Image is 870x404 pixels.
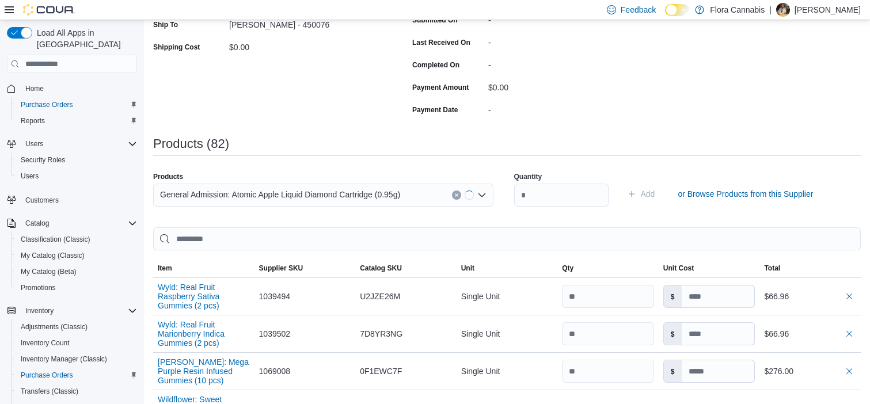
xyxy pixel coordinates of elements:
[229,38,383,52] div: $0.00
[12,168,142,184] button: Users
[160,188,400,201] span: General Admission: Atomic Apple Liquid Diamond Cartridge (0.95g)
[488,78,643,92] div: $0.00
[16,153,137,167] span: Security Roles
[21,371,73,380] span: Purchase Orders
[360,264,402,273] span: Catalog SKU
[259,327,291,341] span: 1039502
[16,281,60,295] a: Promotions
[764,264,780,273] span: Total
[452,190,461,200] button: Clear input
[12,152,142,168] button: Security Roles
[663,264,694,273] span: Unit Cost
[461,264,474,273] span: Unit
[16,98,137,112] span: Purchase Orders
[557,259,659,277] button: Qty
[16,233,95,246] a: Classification (Classic)
[2,80,142,97] button: Home
[16,320,92,334] a: Adjustments (Classic)
[21,251,85,260] span: My Catalog (Classic)
[457,259,558,277] button: Unit
[562,264,573,273] span: Qty
[16,384,137,398] span: Transfers (Classic)
[16,114,137,128] span: Reports
[158,357,250,385] button: [PERSON_NAME]: Mega Purple Resin Infused Gummies (10 pcs)
[360,289,400,303] span: U2JZE26M
[229,16,383,29] div: [PERSON_NAME] - 450076
[25,84,44,93] span: Home
[21,304,137,318] span: Inventory
[21,322,88,331] span: Adjustments (Classic)
[664,323,682,345] label: $
[21,283,56,292] span: Promotions
[16,384,83,398] a: Transfers (Classic)
[153,20,178,29] label: Ship To
[21,193,63,207] a: Customers
[16,153,70,167] a: Security Roles
[412,83,469,92] label: Payment Amount
[16,98,78,112] a: Purchase Orders
[153,43,200,52] label: Shipping Cost
[659,259,760,277] button: Unit Cost
[259,289,291,303] span: 1039494
[16,114,50,128] a: Reports
[12,247,142,264] button: My Catalog (Classic)
[23,4,75,16] img: Cova
[16,368,78,382] a: Purchase Orders
[16,336,74,350] a: Inventory Count
[158,320,250,348] button: Wyld: Real Fruit Marionberry Indica Gummies (2 pcs)
[153,259,254,277] button: Item
[16,169,43,183] a: Users
[25,306,54,315] span: Inventory
[16,320,137,334] span: Adjustments (Classic)
[621,4,656,16] span: Feedback
[678,188,813,200] span: or Browse Products from this Supplier
[12,280,142,296] button: Promotions
[21,137,137,151] span: Users
[665,16,666,17] span: Dark Mode
[412,16,458,25] label: Submitted On
[488,33,643,47] div: -
[360,364,402,378] span: 0F1EWC7F
[21,304,58,318] button: Inventory
[21,267,77,276] span: My Catalog (Beta)
[412,105,458,115] label: Payment Date
[32,27,137,50] span: Load All Apps in [GEOGRAPHIC_DATA]
[25,219,49,228] span: Catalog
[21,155,65,165] span: Security Roles
[664,360,682,382] label: $
[16,265,137,279] span: My Catalog (Beta)
[16,352,137,366] span: Inventory Manager (Classic)
[641,188,655,200] span: Add
[21,216,137,230] span: Catalog
[2,136,142,152] button: Users
[254,259,356,277] button: Supplier SKU
[259,364,291,378] span: 1069008
[21,355,107,364] span: Inventory Manager (Classic)
[664,285,682,307] label: $
[412,60,459,70] label: Completed On
[16,233,137,246] span: Classification (Classic)
[12,319,142,335] button: Adjustments (Classic)
[2,303,142,319] button: Inventory
[16,352,112,366] a: Inventory Manager (Classic)
[488,56,643,70] div: -
[25,196,59,205] span: Customers
[795,3,861,17] p: [PERSON_NAME]
[622,182,660,205] button: Add
[21,216,54,230] button: Catalog
[457,360,558,383] div: Single Unit
[764,364,856,378] div: $276.00
[12,97,142,113] button: Purchase Orders
[153,137,229,151] h3: Products (82)
[12,351,142,367] button: Inventory Manager (Classic)
[759,259,861,277] button: Total
[12,335,142,351] button: Inventory Count
[2,191,142,208] button: Customers
[21,100,73,109] span: Purchase Orders
[16,281,137,295] span: Promotions
[477,190,487,200] button: Open list of options
[769,3,772,17] p: |
[158,264,172,273] span: Item
[2,215,142,231] button: Catalog
[16,169,137,183] span: Users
